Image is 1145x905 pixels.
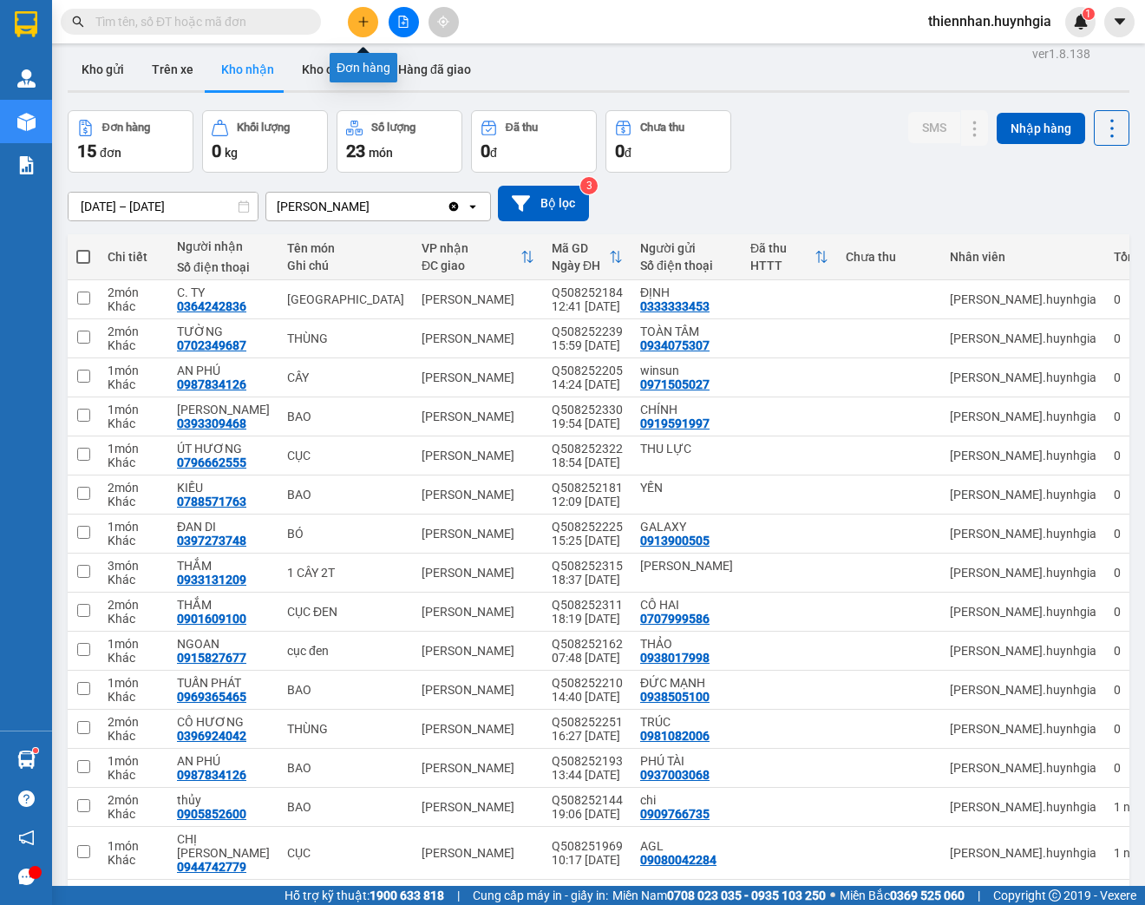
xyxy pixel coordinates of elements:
[830,892,835,899] span: ⚪️
[552,598,623,612] div: Q508252311
[177,754,270,768] div: AN PHÚ
[473,886,608,905] span: Cung cấp máy in - giấy in:
[846,250,932,264] div: Chưa thu
[997,113,1085,144] button: Nhập hàng
[552,690,623,704] div: 14:40 [DATE]
[15,11,37,37] img: logo-vxr
[1085,8,1091,20] span: 1
[108,534,160,548] div: Khác
[177,364,270,377] div: AN PHÚ
[108,520,160,534] div: 1 món
[287,566,404,580] div: 1 CÂY 2T
[552,729,623,743] div: 16:27 [DATE]
[552,456,623,469] div: 18:54 [DATE]
[978,886,980,905] span: |
[177,860,246,874] div: 0944742779
[552,853,623,867] div: 10:17 [DATE]
[177,676,270,690] div: TUẤN PHÁT
[640,853,716,867] div: 09080042284
[422,371,534,384] div: [PERSON_NAME]
[108,325,160,338] div: 2 món
[177,559,270,573] div: THẮM
[138,49,207,90] button: Trên xe
[1032,44,1090,63] div: ver 1.8.138
[552,285,623,299] div: Q508252184
[1083,8,1095,20] sup: 1
[552,573,623,587] div: 18:37 [DATE]
[177,260,270,274] div: Số điện thoại
[68,49,138,90] button: Kho gửi
[177,481,270,495] div: KIỀU
[287,449,404,462] div: CỤC
[447,200,461,213] svg: Clear value
[640,690,710,704] div: 0938505100
[108,853,160,867] div: Khác
[288,49,384,90] button: Kho công nợ
[212,141,221,161] span: 0
[552,299,623,313] div: 12:41 [DATE]
[370,889,444,902] strong: 1900 633 818
[72,16,84,28] span: search
[580,177,598,194] sup: 3
[95,12,300,31] input: Tìm tên, số ĐT hoặc mã đơn
[177,832,270,860] div: CHỊ LỆ
[287,800,404,814] div: BAO
[552,377,623,391] div: 14:24 [DATE]
[552,442,623,456] div: Q508252322
[177,793,270,807] div: thủy
[202,110,328,173] button: Khối lượng0kg
[466,200,480,213] svg: open
[287,488,404,502] div: BAO
[490,146,497,160] span: đ
[640,241,733,255] div: Người gửi
[1073,14,1089,30] img: icon-new-feature
[18,830,35,846] span: notification
[17,69,36,88] img: warehouse-icon
[498,186,589,221] button: Bộ lọc
[615,141,625,161] span: 0
[177,325,270,338] div: TƯỜNG
[330,53,397,82] div: Đơn hàng
[750,259,815,272] div: HTTT
[1104,7,1135,37] button: caret-down
[552,241,609,255] div: Mã GD
[1049,889,1061,902] span: copyright
[640,559,733,573] div: ĐỨC THỊNH
[950,644,1096,658] div: nguyen.huynhgia
[33,748,38,753] sup: 1
[108,839,160,853] div: 1 món
[177,715,270,729] div: CÔ HƯƠNG
[422,449,534,462] div: [PERSON_NAME]
[18,869,35,885] span: message
[357,16,370,28] span: plus
[422,488,534,502] div: [PERSON_NAME]
[612,886,826,905] span: Miền Nam
[422,644,534,658] div: [PERSON_NAME]
[348,7,378,37] button: plus
[287,241,404,255] div: Tên món
[640,403,733,416] div: CHÍNH
[422,846,534,860] div: [PERSON_NAME]
[422,241,520,255] div: VP nhận
[640,325,733,338] div: TOÀN TÂM
[481,141,490,161] span: 0
[640,285,733,299] div: ĐỊNH
[287,761,404,775] div: BAO
[742,234,837,280] th: Toggle SortBy
[640,534,710,548] div: 0913900505
[640,637,733,651] div: THẢO
[950,449,1096,462] div: nguyen.huynhgia
[108,637,160,651] div: 1 món
[422,722,534,736] div: [PERSON_NAME]
[277,198,370,215] div: [PERSON_NAME]
[506,121,538,134] div: Đã thu
[108,651,160,665] div: Khác
[552,534,623,548] div: 15:25 [DATE]
[422,331,534,345] div: [PERSON_NAME]
[422,292,534,306] div: [PERSON_NAME]
[177,690,246,704] div: 0969365465
[552,364,623,377] div: Q508252205
[108,442,160,456] div: 1 món
[422,410,534,423] div: [PERSON_NAME]
[422,605,534,619] div: [PERSON_NAME]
